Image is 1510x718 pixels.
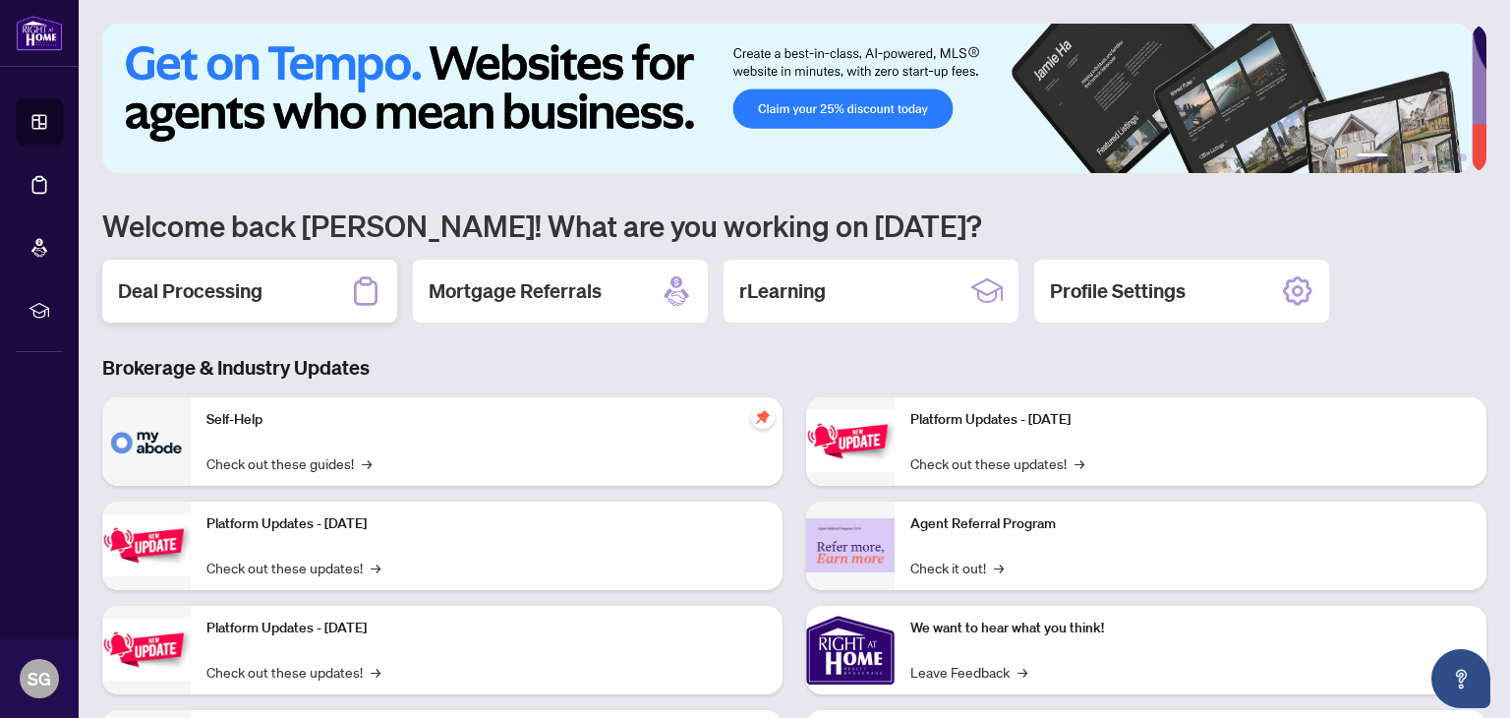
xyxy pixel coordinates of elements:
a: Check out these updates!→ [206,557,380,578]
span: → [371,661,380,683]
button: 1 [1357,153,1388,161]
h2: rLearning [739,277,826,305]
p: Agent Referral Program [910,513,1471,535]
img: logo [16,15,63,51]
h3: Brokerage & Industry Updates [102,354,1486,382]
button: 4 [1427,153,1435,161]
p: Platform Updates - [DATE] [910,409,1471,431]
button: 3 [1412,153,1420,161]
img: Self-Help [102,397,191,486]
a: Check out these guides!→ [206,452,372,474]
span: → [1074,452,1084,474]
a: Check it out!→ [910,557,1004,578]
a: Check out these updates!→ [910,452,1084,474]
h2: Deal Processing [118,277,262,305]
img: We want to hear what you think! [806,606,895,694]
h2: Mortgage Referrals [429,277,602,305]
button: 6 [1459,153,1467,161]
img: Platform Updates - September 16, 2025 [102,514,191,576]
h1: Welcome back [PERSON_NAME]! What are you working on [DATE]? [102,207,1486,244]
a: Check out these updates!→ [206,661,380,683]
p: Platform Updates - [DATE] [206,618,767,639]
p: We want to hear what you think! [910,618,1471,639]
span: → [371,557,380,578]
span: → [1017,661,1027,683]
a: Leave Feedback→ [910,661,1027,683]
button: Open asap [1431,649,1490,708]
img: Agent Referral Program [806,518,895,572]
span: pushpin [751,405,775,429]
p: Self-Help [206,409,767,431]
img: Platform Updates - July 21, 2025 [102,619,191,681]
img: Slide 0 [102,24,1472,173]
h2: Profile Settings [1050,277,1186,305]
span: → [362,452,372,474]
p: Platform Updates - [DATE] [206,513,767,535]
span: → [994,557,1004,578]
span: SG [28,665,51,692]
img: Platform Updates - June 23, 2025 [806,410,895,472]
button: 5 [1443,153,1451,161]
button: 2 [1396,153,1404,161]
